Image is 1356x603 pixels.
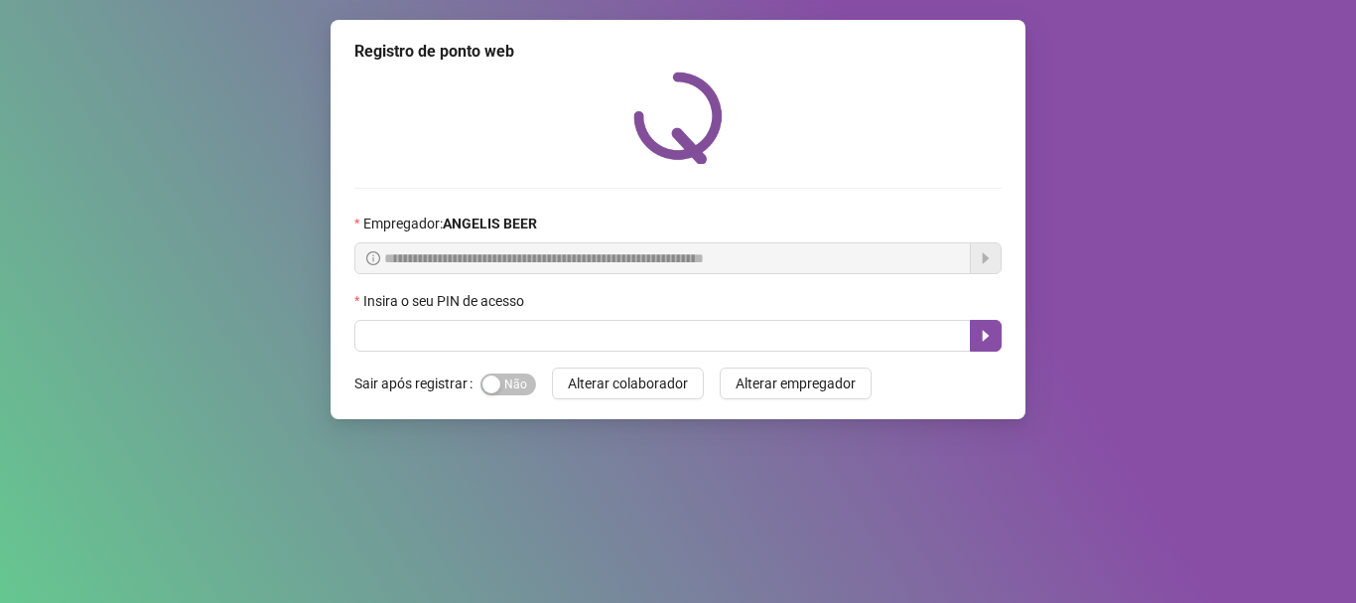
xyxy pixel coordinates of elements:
[633,72,723,164] img: QRPoint
[366,251,380,265] span: info-circle
[978,328,994,344] span: caret-right
[720,368,872,399] button: Alterar empregador
[363,213,537,234] span: Empregador :
[354,40,1002,64] div: Registro de ponto web
[736,373,856,394] span: Alterar empregador
[354,368,480,399] label: Sair após registrar
[568,373,688,394] span: Alterar colaborador
[443,216,537,231] strong: ANGELIS BEER
[354,290,537,312] label: Insira o seu PIN de acesso
[552,368,704,399] button: Alterar colaborador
